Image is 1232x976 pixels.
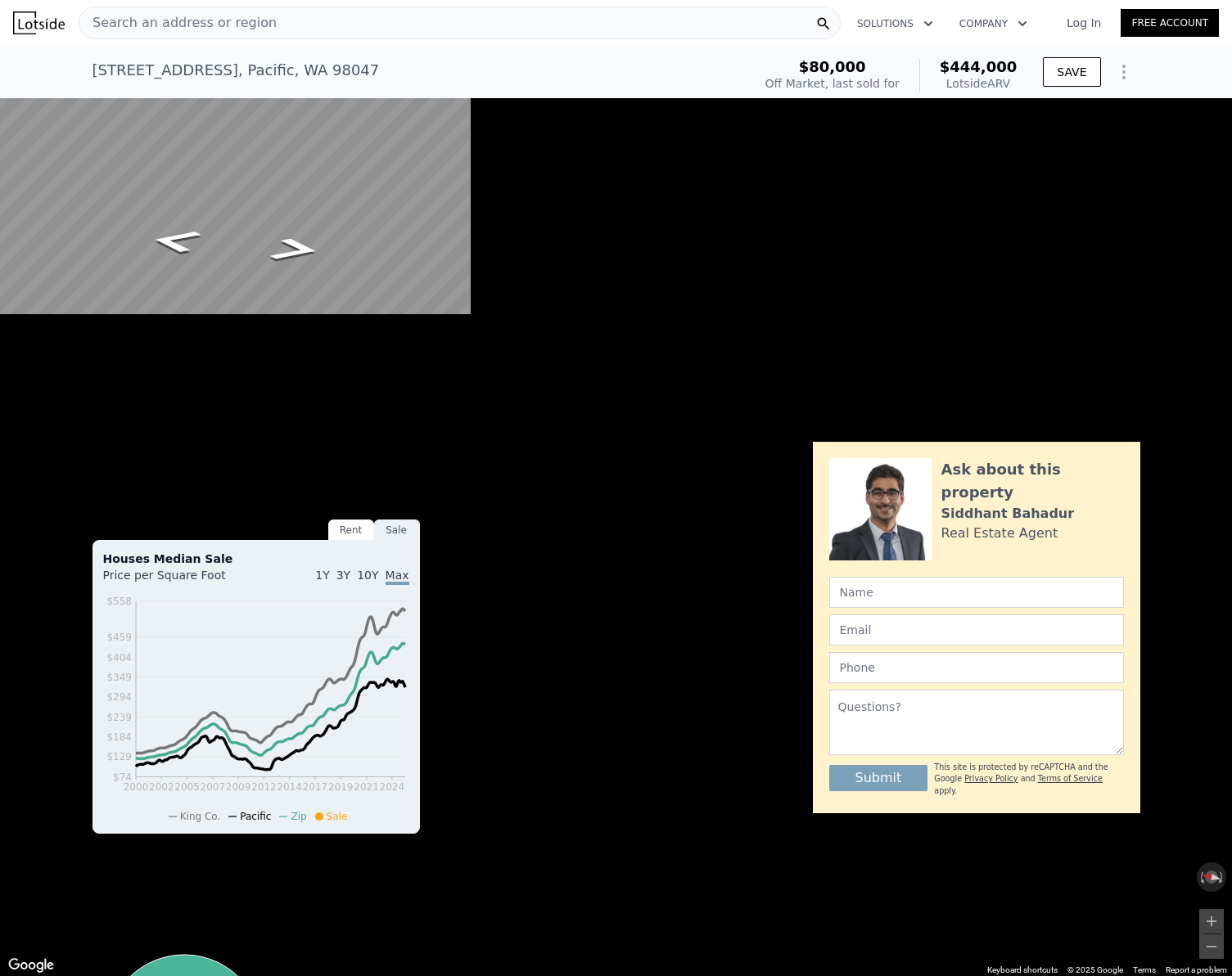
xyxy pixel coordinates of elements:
[13,11,65,34] img: Lotside
[277,781,302,793] tspan: 2014
[103,551,409,567] div: Houses Median Sale
[240,811,271,822] span: Pacific
[1038,774,1103,783] a: Terms of Service
[379,781,404,793] tspan: 2024
[106,751,132,762] tspan: $129
[357,569,378,582] span: 10Y
[829,652,1124,683] input: Phone
[328,519,374,541] div: Rent
[941,504,1075,524] div: Siddhant Bahadur
[354,781,379,793] tspan: 2021
[103,567,256,593] div: Price per Square Foot
[251,781,277,793] tspan: 2012
[113,771,132,783] tspan: $74
[1043,57,1100,87] button: SAVE
[934,762,1123,797] div: This site is protected by reCAPTCHA and the Google and apply.
[180,811,221,822] span: King Co.
[386,569,409,585] span: Max
[200,781,225,793] tspan: 2007
[106,712,132,723] tspan: $239
[106,672,132,683] tspan: $349
[106,632,132,643] tspan: $459
[106,691,132,703] tspan: $294
[291,811,306,822] span: Zip
[336,569,350,582] span: 3Y
[829,614,1124,645] input: Email
[941,458,1124,504] div: Ask about this property
[829,577,1124,608] input: Name
[106,652,132,663] tspan: $404
[327,811,348,822] span: Sale
[225,781,250,793] tspan: 2009
[327,781,353,793] tspan: 2019
[799,58,866,75] span: $80,000
[123,781,148,793] tspan: 2000
[940,58,1018,75] span: $444,000
[829,765,928,791] button: Submit
[93,59,380,82] div: [STREET_ADDRESS] , Pacific , WA 98047
[946,9,1040,38] button: Company
[315,569,329,582] span: 1Y
[106,596,132,607] tspan: $558
[844,9,946,38] button: Solutions
[106,731,132,743] tspan: $184
[374,519,420,541] div: Sale
[1108,56,1140,88] button: Show Options
[1121,9,1219,37] a: Free Account
[149,781,174,793] tspan: 2002
[964,774,1018,783] a: Privacy Policy
[174,781,200,793] tspan: 2005
[941,524,1058,543] div: Real Estate Agent
[79,13,277,33] span: Search an address or region
[940,75,1018,92] div: Lotside ARV
[1047,15,1121,31] a: Log In
[765,75,900,92] div: Off Market, last sold for
[302,781,327,793] tspan: 2017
